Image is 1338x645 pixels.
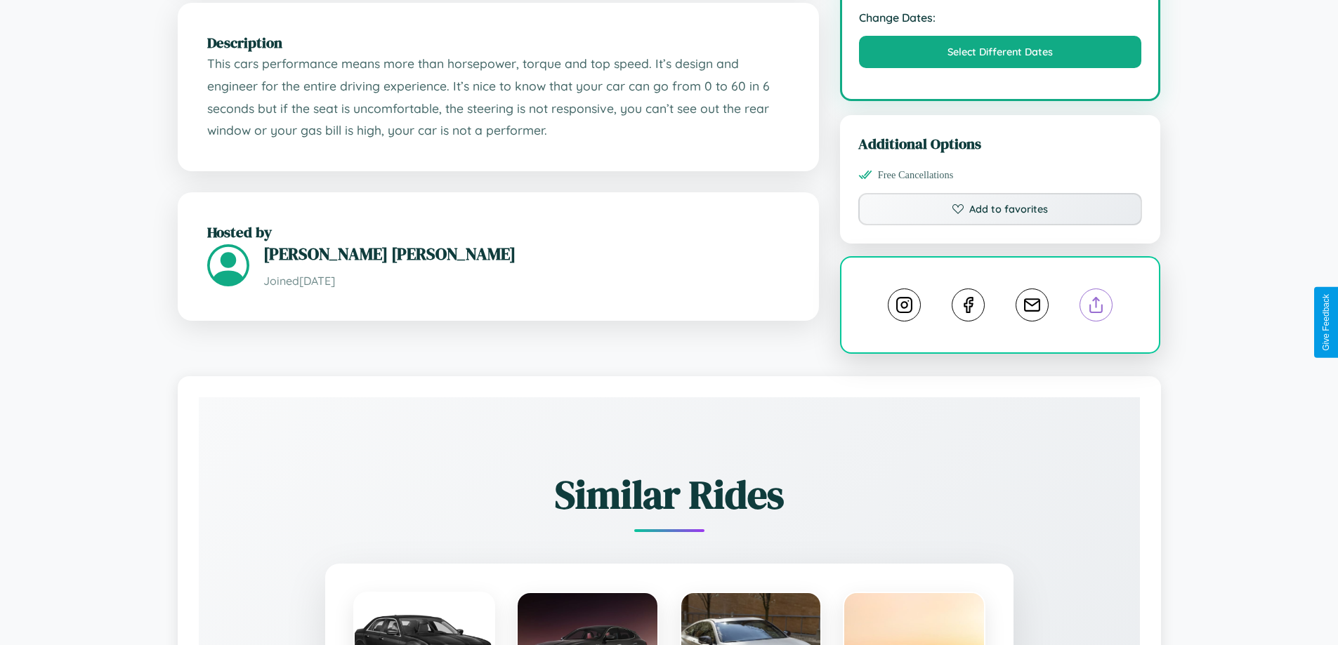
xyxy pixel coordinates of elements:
[859,11,1142,25] strong: Change Dates:
[859,36,1142,68] button: Select Different Dates
[858,133,1143,154] h3: Additional Options
[207,32,789,53] h2: Description
[263,271,789,291] p: Joined [DATE]
[1321,294,1331,351] div: Give Feedback
[207,53,789,142] p: This cars performance means more than horsepower, torque and top speed. It’s design and engineer ...
[878,169,954,181] span: Free Cancellations
[858,193,1143,225] button: Add to favorites
[207,222,789,242] h2: Hosted by
[263,242,789,265] h3: [PERSON_NAME] [PERSON_NAME]
[248,467,1091,521] h2: Similar Rides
